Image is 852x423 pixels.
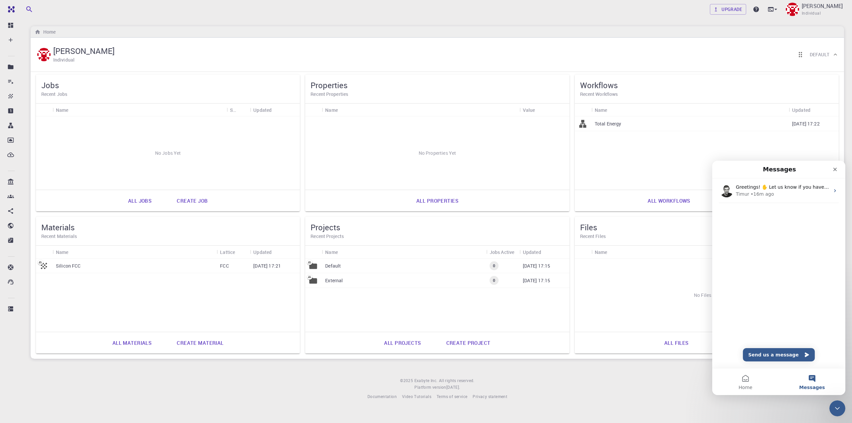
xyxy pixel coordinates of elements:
[41,80,295,91] h5: Jobs
[41,233,295,240] h6: Recent Materials
[657,335,696,351] a: All files
[575,104,591,116] div: Icon
[325,263,341,269] p: Default
[305,104,322,116] div: Icon
[414,384,446,391] span: Platform version
[607,105,618,115] button: Sort
[490,263,498,269] span: 0
[414,378,438,383] span: Exabyte Inc.
[56,246,69,259] div: Name
[523,263,550,269] p: [DATE] 17:15
[41,91,295,98] h6: Recent Jobs
[786,3,799,16] img: timek
[437,394,467,399] span: Terms of service
[41,222,295,233] h5: Materials
[580,222,833,233] h5: Files
[311,80,564,91] h5: Properties
[712,161,845,395] iframe: Intercom live chat
[31,72,844,359] div: timek[PERSON_NAME]IndividualReorder cardsDefault
[56,104,69,116] div: Name
[473,394,507,399] span: Privacy statement
[789,104,839,116] div: Updated
[121,193,159,209] a: All jobs
[829,400,845,416] iframe: Intercom live chat
[591,104,789,116] div: Name
[105,335,159,351] a: All materials
[53,246,217,259] div: Name
[36,116,300,190] div: No Jobs Yet
[37,48,51,61] img: timek
[253,263,281,269] p: [DATE] 17:21
[490,278,498,283] span: 0
[13,5,38,11] span: Podpora
[322,246,486,259] div: Name
[575,259,839,332] div: No Files Yet
[53,56,75,64] h6: Individual
[640,193,698,209] a: All workflows
[217,246,250,259] div: Lattice
[802,10,821,17] span: Individual
[414,377,438,384] a: Exabyte Inc.
[56,263,81,269] p: Silicon FCC
[520,246,569,259] div: Updated
[69,105,79,115] button: Sort
[486,246,520,259] div: Jobs Active
[580,233,833,240] h6: Recent Files
[169,193,215,209] a: Create job
[236,105,247,115] button: Sort
[305,116,569,190] div: No Properties Yet
[490,246,515,259] div: Jobs Active
[402,394,431,399] span: Video Tutorials
[446,384,460,390] span: [DATE] .
[250,246,300,259] div: Updated
[446,384,460,391] a: [DATE].
[607,247,618,257] button: Sort
[250,104,300,116] div: Updated
[53,104,227,116] div: Name
[523,104,535,116] div: Value
[377,335,428,351] a: All projects
[26,224,40,229] span: Home
[38,30,62,37] div: • 16m ago
[338,105,348,115] button: Sort
[400,377,414,384] span: © 2025
[810,51,829,58] h6: Default
[325,246,338,259] div: Name
[523,246,541,259] div: Updated
[595,120,621,127] p: Total Energy
[41,28,56,36] h6: Home
[69,247,79,257] button: Sort
[36,104,53,116] div: Icon
[227,104,250,116] div: Status
[24,30,37,37] div: Timur
[305,246,322,259] div: Icon
[710,4,746,15] a: Upgrade
[580,91,833,98] h6: Recent Workflows
[595,246,607,259] div: Name
[794,48,807,61] button: Reorder cards
[253,246,272,259] div: Updated
[338,247,348,257] button: Sort
[24,24,196,29] span: Greetings! ✋ Let us know if you have any questions. We are here to help.
[5,6,15,13] img: logo
[439,335,498,351] a: Create project
[36,246,53,259] div: Icon
[541,247,552,257] button: Sort
[33,28,57,36] nav: breadcrumb
[253,104,272,116] div: Updated
[707,335,756,351] a: Upload files
[272,247,282,257] button: Sort
[810,105,821,115] button: Sort
[535,105,545,115] button: Sort
[220,246,235,259] div: Lattice
[580,80,833,91] h5: Workflows
[67,208,133,234] button: Messages
[272,105,282,115] button: Sort
[325,277,343,284] p: External
[708,193,773,209] a: Create workflow
[235,247,246,257] button: Sort
[523,277,550,284] p: [DATE] 17:15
